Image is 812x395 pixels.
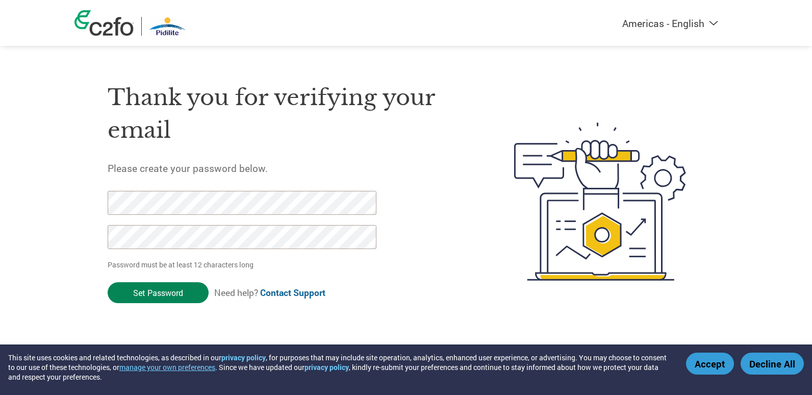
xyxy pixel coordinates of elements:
h1: Thank you for verifying your email [108,81,466,147]
img: Pidilite Industries [149,17,185,36]
h5: Please create your password below. [108,162,466,175]
div: This site uses cookies and related technologies, as described in our , for purposes that may incl... [8,353,671,382]
img: c2fo logo [74,10,134,36]
span: Need help? [214,287,325,299]
input: Set Password [108,282,209,303]
p: Password must be at least 12 characters long [108,259,380,270]
a: Contact Support [260,287,325,299]
a: privacy policy [221,353,266,362]
img: create-password [496,66,705,337]
button: Accept [686,353,734,375]
button: manage your own preferences [119,362,215,372]
button: Decline All [741,353,804,375]
a: privacy policy [304,362,349,372]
